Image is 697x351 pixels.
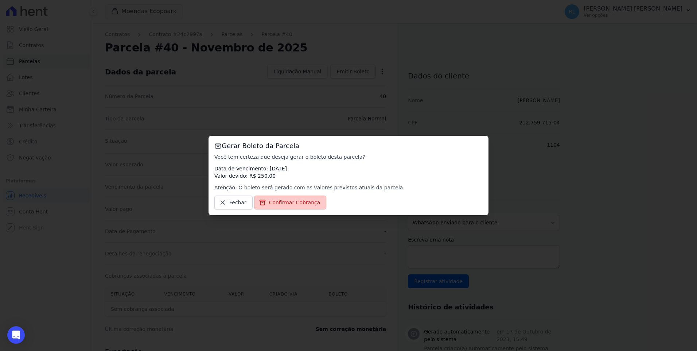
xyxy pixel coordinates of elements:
[214,196,253,209] a: Fechar
[214,165,483,180] p: Data de Vencimento: [DATE] Valor devido: R$ 250,00
[214,153,483,161] p: Você tem certeza que deseja gerar o boleto desta parcela?
[7,326,25,344] div: Open Intercom Messenger
[214,184,483,191] p: Atenção: O boleto será gerado com as valores previstos atuais da parcela.
[229,199,246,206] span: Fechar
[254,196,327,209] a: Confirmar Cobrança
[269,199,320,206] span: Confirmar Cobrança
[214,142,483,150] h3: Gerar Boleto da Parcela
